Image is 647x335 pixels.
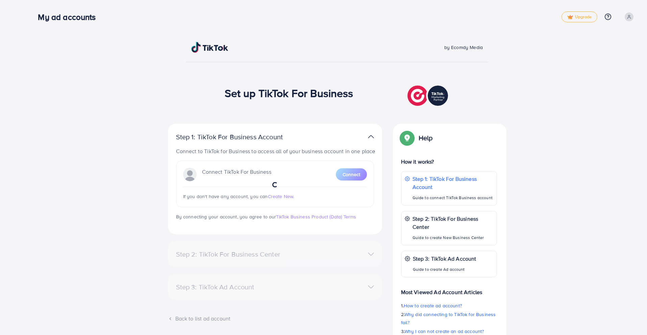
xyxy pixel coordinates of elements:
p: How it works? [401,158,497,166]
p: Step 3: TikTok Ad Account [413,255,476,263]
img: Popup guide [401,132,413,144]
span: How to create ad account? [404,302,462,309]
p: Most Viewed Ad Account Articles [401,283,497,296]
p: 2. [401,310,497,327]
span: by Ecomdy Media [444,44,483,51]
p: Step 1: TikTok For Business Account [176,133,304,141]
p: 1. [401,302,497,310]
img: TikTok partner [407,84,450,107]
img: TikTok partner [368,132,374,142]
p: Step 2: TikTok For Business Center [413,215,493,231]
span: Why did connecting to TikTok for Business fail? [401,311,496,326]
span: Upgrade [567,15,592,20]
h1: Set up TikTok For Business [225,87,353,99]
p: Guide to create Ad account [413,265,476,273]
h3: My ad accounts [38,12,101,22]
span: Why I can not create an ad account? [404,328,484,335]
p: Guide to create New Business Center [413,234,493,242]
p: Help [419,134,433,142]
p: Guide to connect TikTok Business account [413,194,493,202]
p: Step 1: TikTok For Business Account [413,175,493,191]
img: TikTok [191,42,228,53]
a: tickUpgrade [562,11,597,22]
img: tick [567,15,573,20]
div: Back to list ad account [168,315,382,322]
